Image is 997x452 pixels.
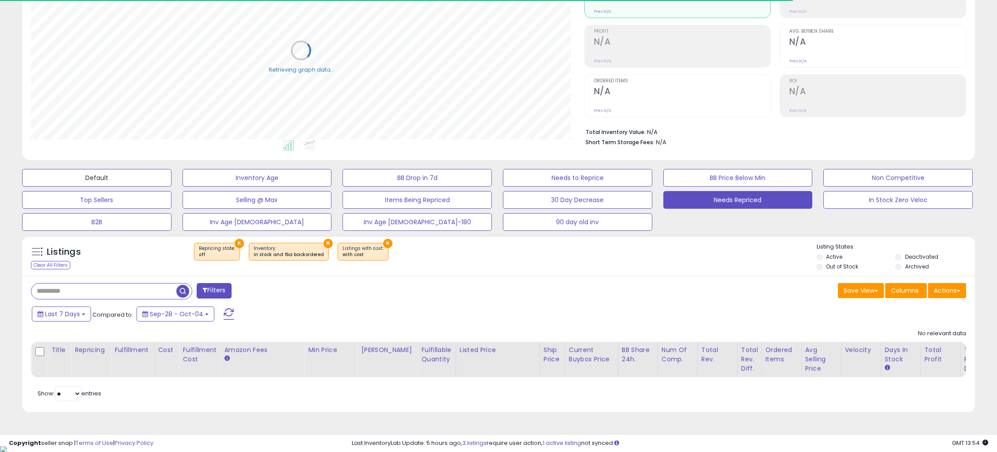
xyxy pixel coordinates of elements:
small: Days In Stock. [885,364,890,372]
div: Title [51,345,67,355]
div: Total Rev. Diff. [741,345,758,373]
button: Selling @ Max [183,191,332,209]
div: seller snap | | [9,439,153,448]
div: [PERSON_NAME] [361,345,414,355]
div: Ordered Items [765,345,798,364]
div: Listed Price [460,345,536,355]
button: B2B [22,213,171,231]
li: N/A [586,126,959,137]
div: Velocity [845,345,877,355]
span: Listings with cost : [342,245,384,258]
span: Repricing state : [199,245,235,258]
a: Privacy Policy [114,439,153,447]
button: Needs Repriced [663,191,813,209]
button: Save View [838,283,884,298]
div: off [199,252,235,258]
button: 90 day old inv [503,213,652,231]
div: BB Share 24h. [622,345,654,364]
span: Avg. Buybox Share [789,29,966,34]
div: Clear All Filters [31,261,70,269]
h5: Listings [47,246,81,258]
button: Inventory Age [183,169,332,187]
small: Prev: N/A [594,58,611,64]
small: Prev: N/A [789,108,807,113]
span: Columns [891,286,919,295]
button: Items Being Repriced [342,191,492,209]
button: Inv Age [DEMOGRAPHIC_DATA]-180 [342,213,492,231]
span: Last 7 Days [45,310,80,318]
button: Actions [928,283,966,298]
div: Last InventoryLab Update: 5 hours ago, require user action, not synced. [352,439,988,448]
label: Out of Stock [826,263,858,270]
div: Avg Selling Price [805,345,837,373]
label: Deactivated [905,253,938,260]
b: Short Term Storage Fees: [586,138,655,146]
div: Current Buybox Price [569,345,614,364]
div: Repricing [75,345,107,355]
button: Sep-28 - Oct-04 [137,306,214,322]
div: Cost [158,345,175,355]
button: × [383,239,392,248]
div: Total Profit Diff. [964,345,982,373]
a: Terms of Use [76,439,113,447]
div: in stock and fba backordered [254,252,324,258]
p: Listing States: [817,243,975,251]
button: × [235,239,244,248]
div: Amazon Fees [224,345,301,355]
label: Archived [905,263,929,270]
button: Top Sellers [22,191,171,209]
div: No relevant data [918,329,966,338]
span: Inventory : [254,245,324,258]
button: Last 7 Days [32,306,91,322]
h2: N/A [789,37,966,49]
button: Columns [885,283,927,298]
b: Total Inventory Value: [586,128,646,136]
button: Needs to Reprice [503,169,652,187]
span: Profit [594,29,770,34]
div: Num of Comp. [662,345,694,364]
span: Compared to: [92,310,133,319]
span: Ordered Items [594,79,770,84]
div: Fulfillment Cost [183,345,217,364]
div: Days In Stock [885,345,917,364]
small: Prev: N/A [594,9,611,14]
button: Filters [197,283,231,299]
button: Default [22,169,171,187]
button: In Stock Zero Veloc [823,191,973,209]
span: ROI [789,79,966,84]
div: Fulfillable Quantity [421,345,452,364]
button: BB Drop in 7d [342,169,492,187]
div: Retrieving graph data.. [269,65,333,73]
button: 30 Day Decrease [503,191,652,209]
button: BB Price Below Min [663,169,813,187]
div: Ship Price [544,345,561,364]
div: Min Price [308,345,354,355]
small: Amazon Fees. [224,355,229,363]
small: Prev: N/A [594,108,611,113]
h2: N/A [789,86,966,98]
div: Total Profit [925,345,957,364]
h2: N/A [594,86,770,98]
button: Inv Age [DEMOGRAPHIC_DATA] [183,213,332,231]
small: Prev: N/A [789,58,807,64]
label: Active [826,253,842,260]
div: with cost [342,252,384,258]
button: Non Competitive [823,169,973,187]
div: Total Rev. [701,345,734,364]
span: 2025-10-13 13:54 GMT [952,439,988,447]
small: Prev: N/A [789,9,807,14]
span: Sep-28 - Oct-04 [150,310,203,318]
span: N/A [656,138,666,146]
div: Fulfillment [114,345,150,355]
strong: Copyright [9,439,41,447]
button: × [323,239,333,248]
a: 1 active listing [543,439,581,447]
a: 3 listings [462,439,487,447]
h2: N/A [594,37,770,49]
span: Show: entries [38,389,101,398]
